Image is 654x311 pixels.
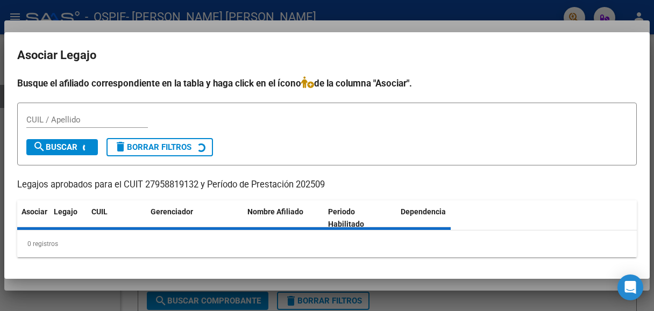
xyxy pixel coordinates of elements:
[22,207,47,216] span: Asociar
[243,200,324,236] datatable-header-cell: Nombre Afiliado
[54,207,77,216] span: Legajo
[114,140,127,153] mat-icon: delete
[106,138,213,156] button: Borrar Filtros
[26,139,98,155] button: Buscar
[396,200,477,236] datatable-header-cell: Dependencia
[151,207,193,216] span: Gerenciador
[91,207,108,216] span: CUIL
[324,200,396,236] datatable-header-cell: Periodo Habilitado
[401,207,446,216] span: Dependencia
[617,274,643,300] div: Open Intercom Messenger
[146,200,243,236] datatable-header-cell: Gerenciador
[17,230,637,257] div: 0 registros
[114,142,191,152] span: Borrar Filtros
[17,76,637,90] h4: Busque el afiliado correspondiente en la tabla y haga click en el ícono de la columna "Asociar".
[17,178,637,192] p: Legajos aprobados para el CUIT 27958819132 y Período de Prestación 202509
[33,142,77,152] span: Buscar
[87,200,146,236] datatable-header-cell: CUIL
[17,200,49,236] datatable-header-cell: Asociar
[33,140,46,153] mat-icon: search
[247,207,303,216] span: Nombre Afiliado
[17,45,637,66] h2: Asociar Legajo
[49,200,87,236] datatable-header-cell: Legajo
[328,207,364,228] span: Periodo Habilitado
